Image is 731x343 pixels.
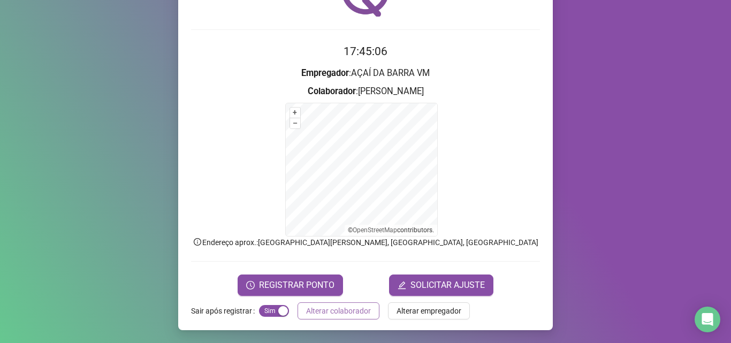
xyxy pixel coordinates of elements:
strong: Empregador [301,68,349,78]
span: SOLICITAR AJUSTE [410,279,485,292]
button: Alterar empregador [388,302,470,319]
span: REGISTRAR PONTO [259,279,334,292]
a: OpenStreetMap [353,226,397,234]
li: © contributors. [348,226,434,234]
button: + [290,108,300,118]
span: Alterar colaborador [306,305,371,317]
span: edit [398,281,406,289]
time: 17:45:06 [344,45,387,58]
button: Alterar colaborador [298,302,379,319]
label: Sair após registrar [191,302,259,319]
span: clock-circle [246,281,255,289]
p: Endereço aprox. : [GEOGRAPHIC_DATA][PERSON_NAME], [GEOGRAPHIC_DATA], [GEOGRAPHIC_DATA] [191,237,540,248]
button: – [290,118,300,128]
button: REGISTRAR PONTO [238,275,343,296]
div: Open Intercom Messenger [695,307,720,332]
strong: Colaborador [308,86,356,96]
h3: : AÇAÍ DA BARRA VM [191,66,540,80]
button: editSOLICITAR AJUSTE [389,275,493,296]
span: Alterar empregador [397,305,461,317]
h3: : [PERSON_NAME] [191,85,540,98]
span: info-circle [193,237,202,247]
